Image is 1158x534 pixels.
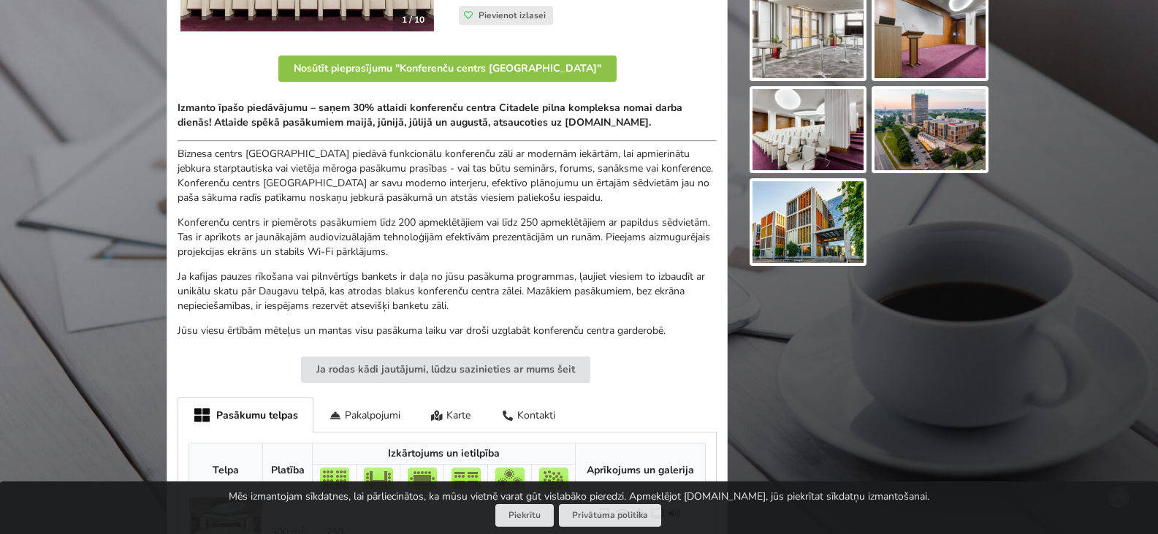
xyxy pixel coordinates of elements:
img: Konferenču centrs Citadele | Rīga | Pasākumu vieta - galerijas bilde [753,89,864,171]
th: Izkārtojums un ietilpība [312,443,575,465]
th: Platība [262,443,312,497]
button: Piekrītu [495,504,554,527]
div: Pasākumu telpas [178,397,313,432]
th: Aprīkojums un galerija [575,443,705,497]
p: Ja kafijas pauzes rīkošana vai pilnvērtīgs bankets ir daļa no jūsu pasākuma programmas, ļaujiet v... [178,270,717,313]
img: Konferenču centrs Citadele | Rīga | Pasākumu vieta - galerijas bilde [875,89,986,171]
p: Biznesa centrs [GEOGRAPHIC_DATA] piedāvā funkcionālu konferenču zāli ar modernām iekārtām, lai ap... [178,147,717,205]
img: U-Veids [364,468,393,489]
img: Teātris [320,468,349,489]
img: Klase [452,468,481,489]
div: Karte [416,397,487,432]
button: Nosūtīt pieprasījumu "Konferenču centrs [GEOGRAPHIC_DATA]" [278,56,617,82]
a: Privātuma politika [559,504,661,527]
p: Konferenču centrs ir piemērots pasākumiem līdz 200 apmeklētājiem vai līdz 250 apmeklētājiem ar pa... [178,215,717,259]
img: Bankets [495,468,525,489]
img: Sapulce [408,468,437,489]
div: Pakalpojumi [313,397,416,432]
img: Pieņemšana [539,468,568,489]
img: Konferenču centrs Citadele | Rīga | Pasākumu vieta - galerijas bilde [753,181,864,263]
span: Pievienot izlasei [479,9,546,21]
div: Kontakti [486,397,571,432]
strong: Izmanto īpašo piedāvājumu – saņem 30% atlaidi konferenču centra Citadele pilna kompleksa nomai da... [178,101,682,129]
div: 1 / 10 [393,9,433,31]
button: Ja rodas kādi jautājumi, lūdzu sazinieties ar mums šeit [301,356,590,383]
p: Jūsu viesu ērtībām mēteļus un mantas visu pasākuma laiku var droši uzglabāt konferenču centra gar... [178,324,717,338]
th: Telpa [189,443,262,497]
